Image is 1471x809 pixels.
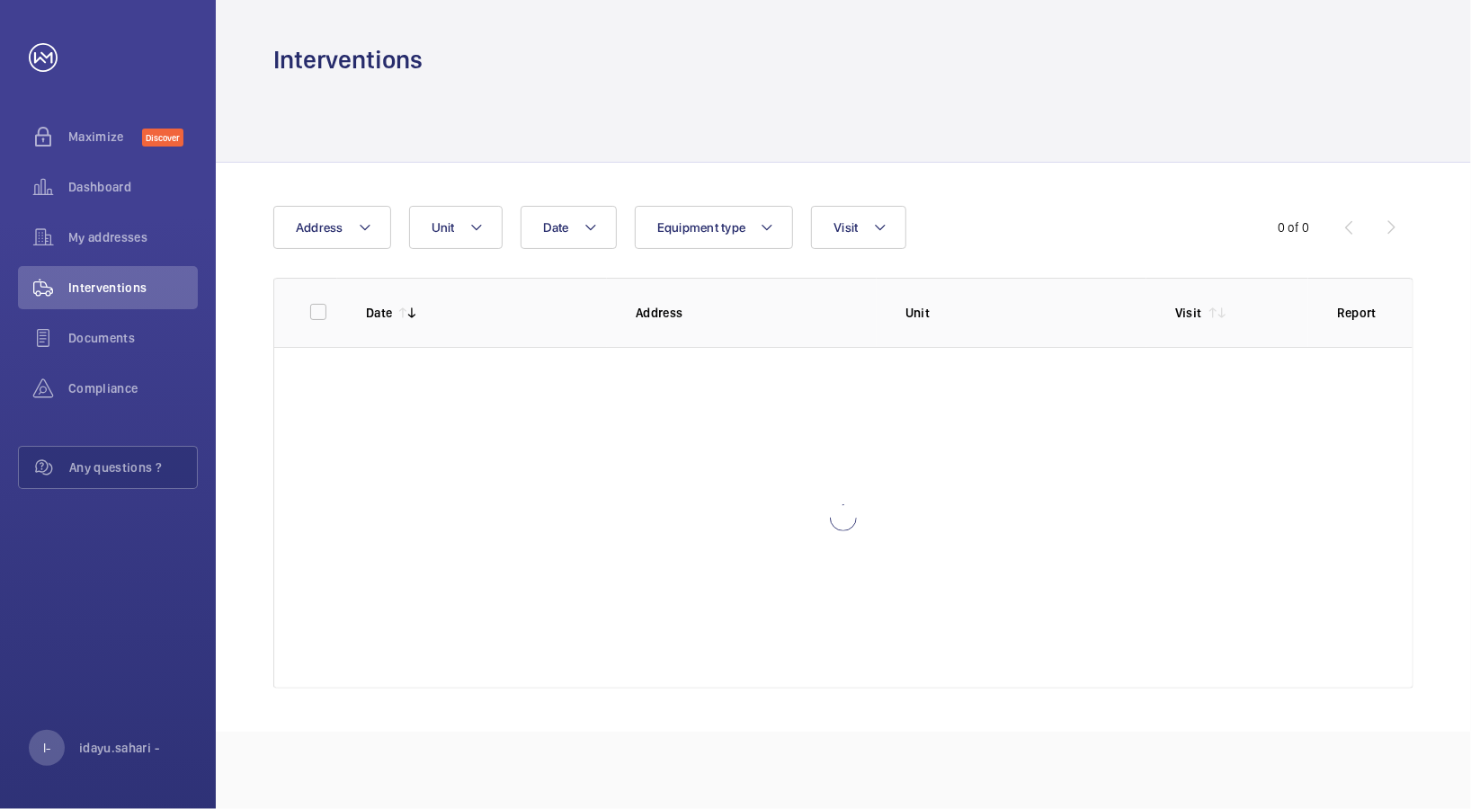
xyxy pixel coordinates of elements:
[521,206,617,249] button: Date
[68,379,198,397] span: Compliance
[296,220,343,235] span: Address
[68,128,142,146] span: Maximize
[68,279,198,297] span: Interventions
[409,206,503,249] button: Unit
[68,329,198,347] span: Documents
[657,220,746,235] span: Equipment type
[1175,304,1202,322] p: Visit
[811,206,905,249] button: Visit
[79,739,159,757] p: idayu.sahari -
[905,304,1146,322] p: Unit
[68,178,198,196] span: Dashboard
[366,304,392,322] p: Date
[635,206,794,249] button: Equipment type
[1278,218,1310,236] div: 0 of 0
[273,206,391,249] button: Address
[273,43,423,76] h1: Interventions
[142,129,183,147] span: Discover
[43,739,50,757] p: I-
[69,458,197,476] span: Any questions ?
[543,220,569,235] span: Date
[834,220,858,235] span: Visit
[1337,304,1377,322] p: Report
[636,304,877,322] p: Address
[68,228,198,246] span: My addresses
[432,220,455,235] span: Unit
